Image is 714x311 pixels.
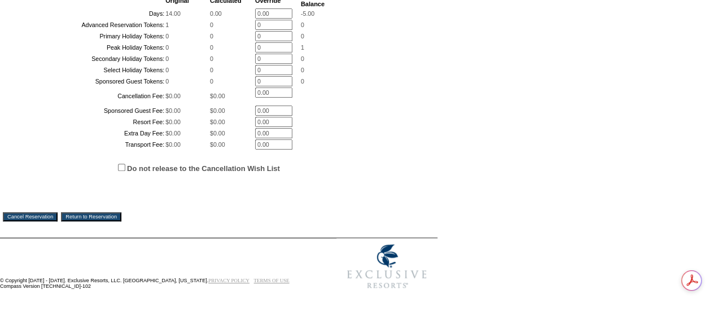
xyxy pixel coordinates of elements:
a: TERMS OF USE [254,278,290,283]
span: 0 [301,33,304,40]
span: $0.00 [210,119,225,125]
span: 0 [165,44,169,51]
label: Do not release to the Cancellation Wish List [127,164,280,173]
span: 0 [165,67,169,73]
span: 0 [165,33,169,40]
td: Sponsored Guest Tokens: [32,76,164,86]
span: $0.00 [165,141,181,148]
span: 1 [301,44,304,51]
span: 0 [165,78,169,85]
span: $0.00 [165,93,181,99]
span: 0 [210,44,213,51]
span: 0.00 [210,10,222,17]
input: Cancel Reservation [3,212,58,221]
td: Secondary Holiday Tokens: [32,54,164,64]
span: $0.00 [210,141,225,148]
a: PRIVACY POLICY [208,278,249,283]
input: Return to Reservation [61,212,121,221]
span: $0.00 [210,93,225,99]
span: $0.00 [165,130,181,137]
td: Select Holiday Tokens: [32,65,164,75]
td: Days: [32,8,164,19]
td: Primary Holiday Tokens: [32,31,164,41]
span: -5.00 [301,10,314,17]
td: Sponsored Guest Fee: [32,106,164,116]
td: Extra Day Fee: [32,128,164,138]
span: 0 [210,78,213,85]
td: Cancellation Fee: [32,87,164,104]
span: 0 [165,55,169,62]
span: 0 [301,67,304,73]
td: Advanced Reservation Tokens: [32,20,164,30]
span: $0.00 [165,119,181,125]
span: 0 [301,55,304,62]
span: $0.00 [210,107,225,114]
span: 1 [165,21,169,28]
span: 0 [301,78,304,85]
span: 14.00 [165,10,181,17]
span: 0 [301,21,304,28]
span: 0 [210,33,213,40]
span: 0 [210,67,213,73]
td: Peak Holiday Tokens: [32,42,164,52]
span: 0 [210,21,213,28]
span: 0 [210,55,213,62]
span: $0.00 [210,130,225,137]
img: Exclusive Resorts [336,238,437,295]
td: Transport Fee: [32,139,164,150]
span: $0.00 [165,107,181,114]
td: Resort Fee: [32,117,164,127]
